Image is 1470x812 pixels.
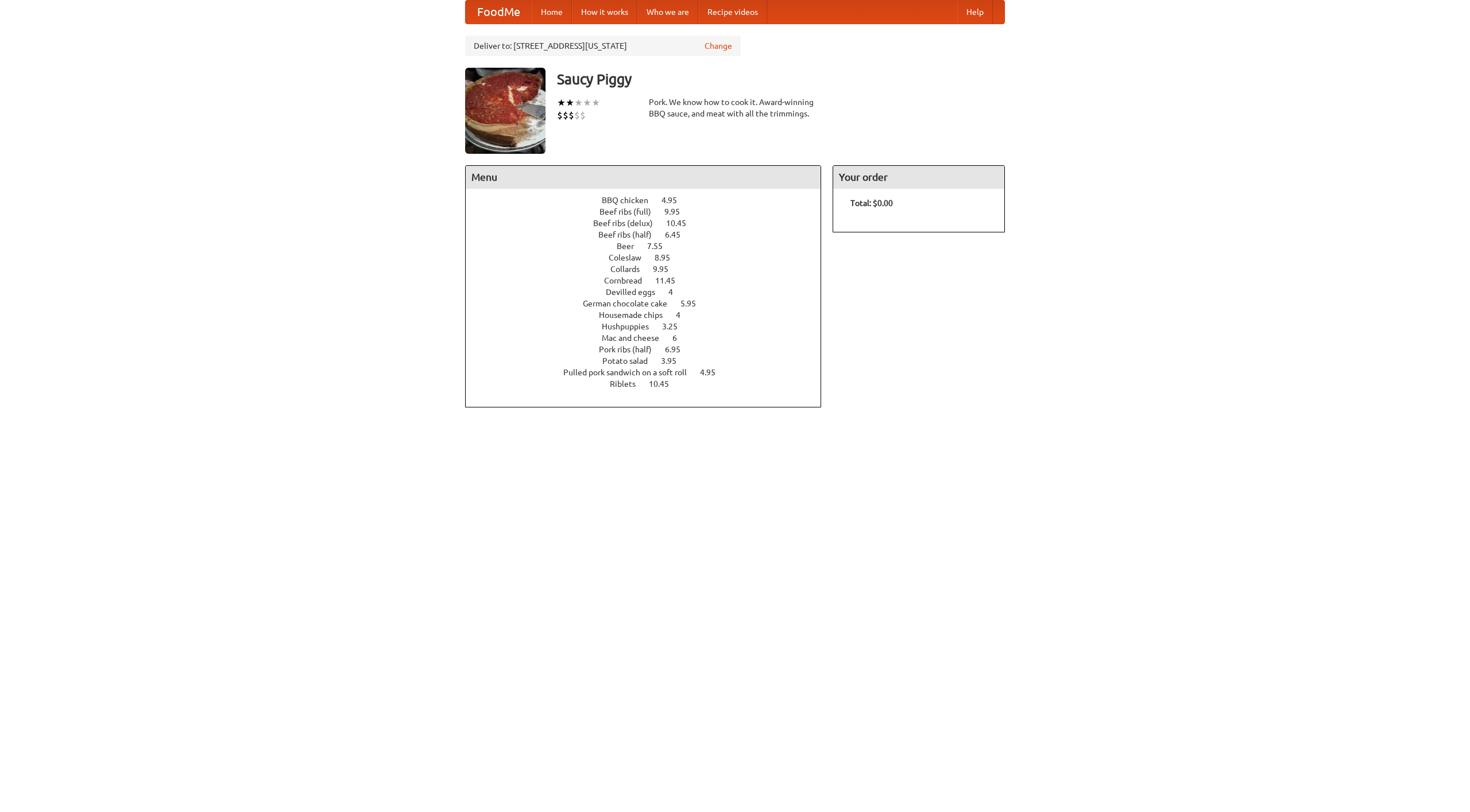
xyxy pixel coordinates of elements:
span: 8.95 [655,253,682,262]
a: Pulled pork sandwich on a soft roll 4.95 [563,368,737,377]
a: Beef ribs (full) 9.95 [599,207,701,216]
span: 4 [668,287,684,297]
a: Beef ribs (delux) 10.45 [593,219,707,228]
a: Mac and cheese 6 [602,333,698,343]
span: 11.45 [655,276,687,285]
span: Beef ribs (delux) [593,219,664,228]
a: Hushpuppies 3.25 [602,322,699,331]
a: Beer 7.55 [617,242,684,251]
div: Deliver to: [STREET_ADDRESS][US_STATE] [465,36,741,56]
span: 6.45 [665,230,692,239]
a: Home [532,1,572,24]
span: 3.95 [661,356,688,366]
span: 3.25 [662,322,689,331]
span: 10.45 [666,219,698,228]
span: Potato salad [602,356,659,366]
span: Mac and cheese [602,333,671,343]
span: 6.95 [665,345,692,354]
a: Coleslaw 8.95 [609,253,691,262]
span: 9.95 [653,265,680,274]
b: Total: $0.00 [850,199,893,208]
span: Beef ribs (full) [599,207,663,216]
h4: Menu [466,166,821,189]
span: Housemade chips [599,310,674,320]
a: Beef ribs (half) 6.45 [598,230,702,239]
span: Riblets [610,379,647,388]
span: Coleslaw [609,253,653,262]
a: Riblets 10.45 [610,379,690,388]
a: Cornbread 11.45 [604,276,697,285]
span: Beef ribs (half) [598,230,663,239]
a: BBQ chicken 4.95 [602,196,698,205]
span: Pork ribs (half) [599,345,663,354]
span: 4.95 [661,196,688,205]
li: ★ [574,96,583,109]
div: Pork. We know how to cook it. Award-winning BBQ sauce, and meat with all the trimmings. [649,96,821,119]
span: 5.95 [680,299,707,308]
li: $ [568,109,574,122]
a: Help [957,1,993,24]
span: Cornbread [604,276,653,285]
span: BBQ chicken [602,196,660,205]
li: ★ [566,96,574,109]
li: ★ [557,96,566,109]
h3: Saucy Piggy [557,68,1005,91]
span: 4.95 [700,368,727,377]
a: Pork ribs (half) 6.95 [599,345,702,354]
li: ★ [591,96,600,109]
span: Hushpuppies [602,322,660,331]
a: Devilled eggs 4 [606,287,694,297]
a: FoodMe [466,1,532,24]
span: Pulled pork sandwich on a soft roll [563,368,698,377]
li: $ [563,109,568,122]
a: Housemade chips 4 [599,310,702,320]
li: $ [574,109,580,122]
a: German chocolate cake 5.95 [583,299,717,308]
a: Collards 9.95 [610,265,690,274]
li: $ [580,109,586,122]
span: Beer [617,242,645,251]
a: Change [705,40,732,52]
li: $ [557,109,563,122]
a: Recipe videos [698,1,767,24]
a: How it works [572,1,637,24]
a: Potato salad 3.95 [602,356,698,366]
span: 10.45 [649,379,680,388]
h4: Your order [833,166,1004,189]
span: Collards [610,265,651,274]
span: German chocolate cake [583,299,679,308]
span: 9.95 [664,207,691,216]
span: 4 [676,310,692,320]
span: 6 [672,333,688,343]
li: ★ [583,96,591,109]
img: angular.jpg [465,68,546,154]
span: 7.55 [647,242,674,251]
a: Who we are [637,1,698,24]
span: Devilled eggs [606,287,667,297]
